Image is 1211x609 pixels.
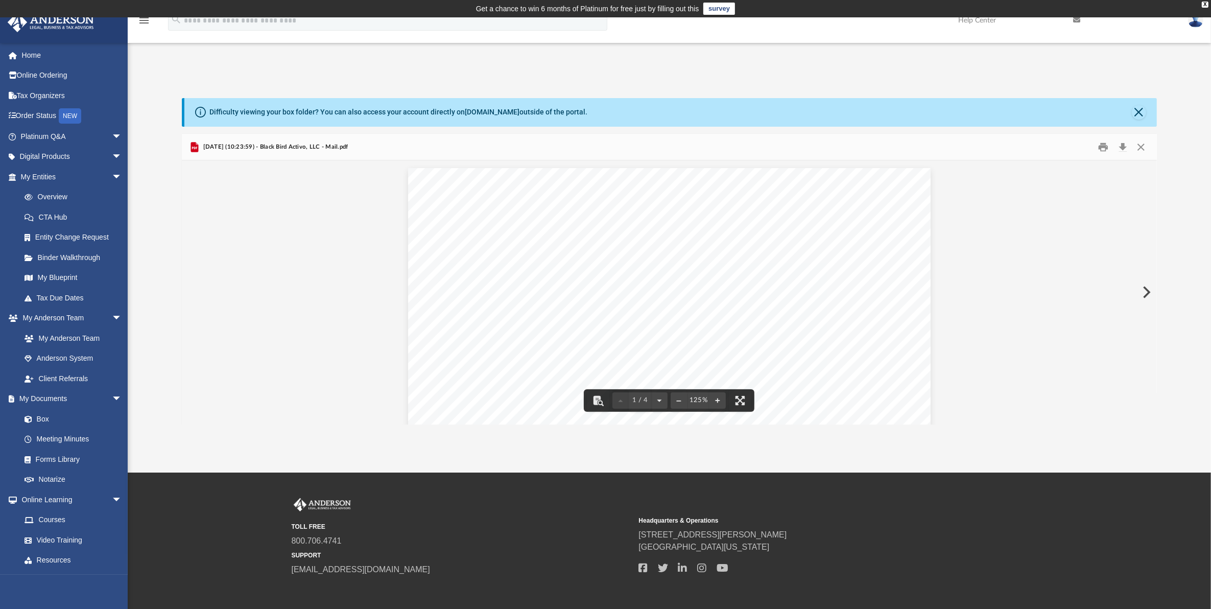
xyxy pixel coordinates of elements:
a: Meeting Minutes [14,429,132,450]
div: Difficulty viewing your box folder? You can also access your account directly on outside of the p... [209,107,587,118]
a: [GEOGRAPHIC_DATA][US_STATE] [639,543,770,551]
a: survey [703,3,735,15]
div: Get a chance to win 6 months of Platinum for free just by filling out this [476,3,699,15]
i: search [171,14,182,25]
a: Online Learningarrow_drop_down [7,489,132,510]
a: Entity Change Request [14,227,137,248]
img: User Pic [1188,13,1203,28]
a: Online Ordering [7,65,137,86]
a: My Entitiesarrow_drop_down [7,167,137,187]
a: [STREET_ADDRESS][PERSON_NAME] [639,530,787,539]
a: Box [14,409,127,429]
a: Notarize [14,470,132,490]
button: Download [1113,139,1132,155]
div: Preview [182,134,1157,425]
span: arrow_drop_down [112,126,132,147]
a: Platinum Q&Aarrow_drop_down [7,126,137,147]
button: Close [1132,139,1150,155]
a: Forms Library [14,449,127,470]
div: NEW [59,108,81,124]
a: My Documentsarrow_drop_down [7,389,132,409]
span: arrow_drop_down [112,147,132,168]
img: Anderson Advisors Platinum Portal [5,12,97,32]
a: Home [7,45,137,65]
button: Enter fullscreen [729,389,751,412]
img: Anderson Advisors Platinum Portal [292,498,353,511]
a: 800.706.4741 [292,536,342,545]
div: Current zoom level [687,397,709,404]
small: SUPPORT [292,551,632,560]
span: arrow_drop_down [112,489,132,510]
button: Close [1132,105,1146,120]
span: arrow_drop_down [112,308,132,329]
button: Print [1094,139,1114,155]
small: Headquarters & Operations [639,516,979,525]
span: 1 / 4 [629,397,651,404]
a: Courses [14,510,132,530]
button: Next File [1134,278,1157,307]
div: Document Viewer [182,160,1157,424]
small: TOLL FREE [292,522,632,531]
a: Tax Organizers [7,85,137,106]
a: Anderson System [14,348,132,369]
i: menu [138,14,150,27]
a: Digital Productsarrow_drop_down [7,147,137,167]
button: Toggle findbar [587,389,609,412]
a: My Blueprint [14,268,132,288]
span: arrow_drop_down [112,570,132,591]
a: Overview [14,187,137,207]
a: menu [138,19,150,27]
button: 1 / 4 [629,389,651,412]
button: Zoom out [671,389,687,412]
span: [DATE] (10:23:59) - Black Bird Activo, LLC - Mail.pdf [201,143,348,152]
a: CTA Hub [14,207,137,227]
a: Resources [14,550,132,571]
a: [DOMAIN_NAME] [465,108,519,116]
a: Tax Due Dates [14,288,137,308]
button: Next page [651,389,668,412]
button: Zoom in [709,389,726,412]
a: My Anderson Team [14,328,127,348]
a: Billingarrow_drop_down [7,570,137,591]
span: arrow_drop_down [112,167,132,188]
a: My Anderson Teamarrow_drop_down [7,308,132,329]
span: arrow_drop_down [112,389,132,410]
a: Order StatusNEW [7,106,137,127]
a: Binder Walkthrough [14,247,137,268]
a: Video Training [14,530,127,550]
a: [EMAIL_ADDRESS][DOMAIN_NAME] [292,565,430,574]
div: close [1202,2,1208,8]
a: Client Referrals [14,368,132,389]
div: File preview [182,160,1157,424]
